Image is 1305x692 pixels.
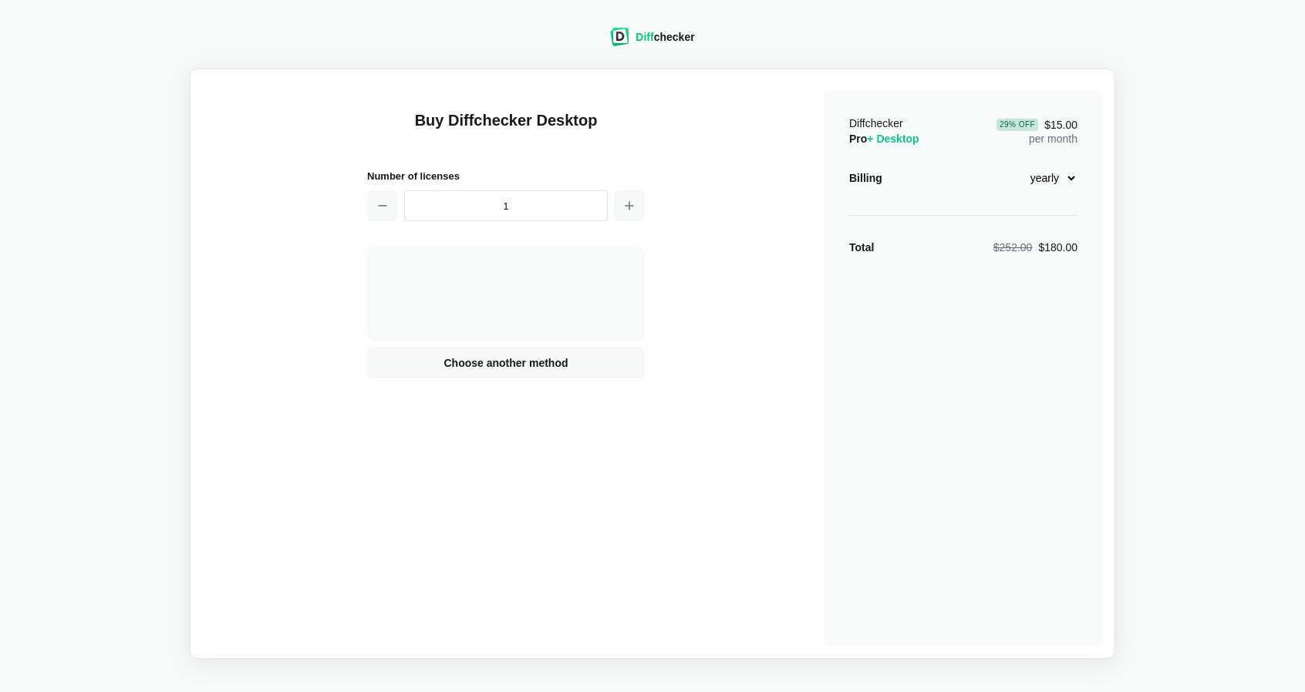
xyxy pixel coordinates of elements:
a: Diffchecker logoDiffchecker [610,36,694,49]
iframe: PayPal [448,277,564,306]
font: $180.00 [1038,241,1077,254]
font: % Off [1009,120,1035,129]
font: $252.00 [993,241,1033,254]
font: Pro [849,133,867,145]
font: Diffchecker [849,117,903,129]
font: + Desktop [867,133,919,145]
font: Number of licenses [367,170,460,182]
font: $15.00 [1044,119,1077,131]
input: 1 [404,190,608,221]
font: Choose another method [443,357,568,369]
font: Total [849,241,874,254]
font: 29 [1000,120,1009,129]
font: Buy Diffchecker Desktop [415,112,598,129]
font: per month [1029,133,1077,145]
img: Diffchecker logo [610,28,629,46]
font: Billing [849,172,882,184]
font: checker [654,31,695,43]
button: Choose another method [367,348,645,378]
font: Diff [636,31,653,43]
